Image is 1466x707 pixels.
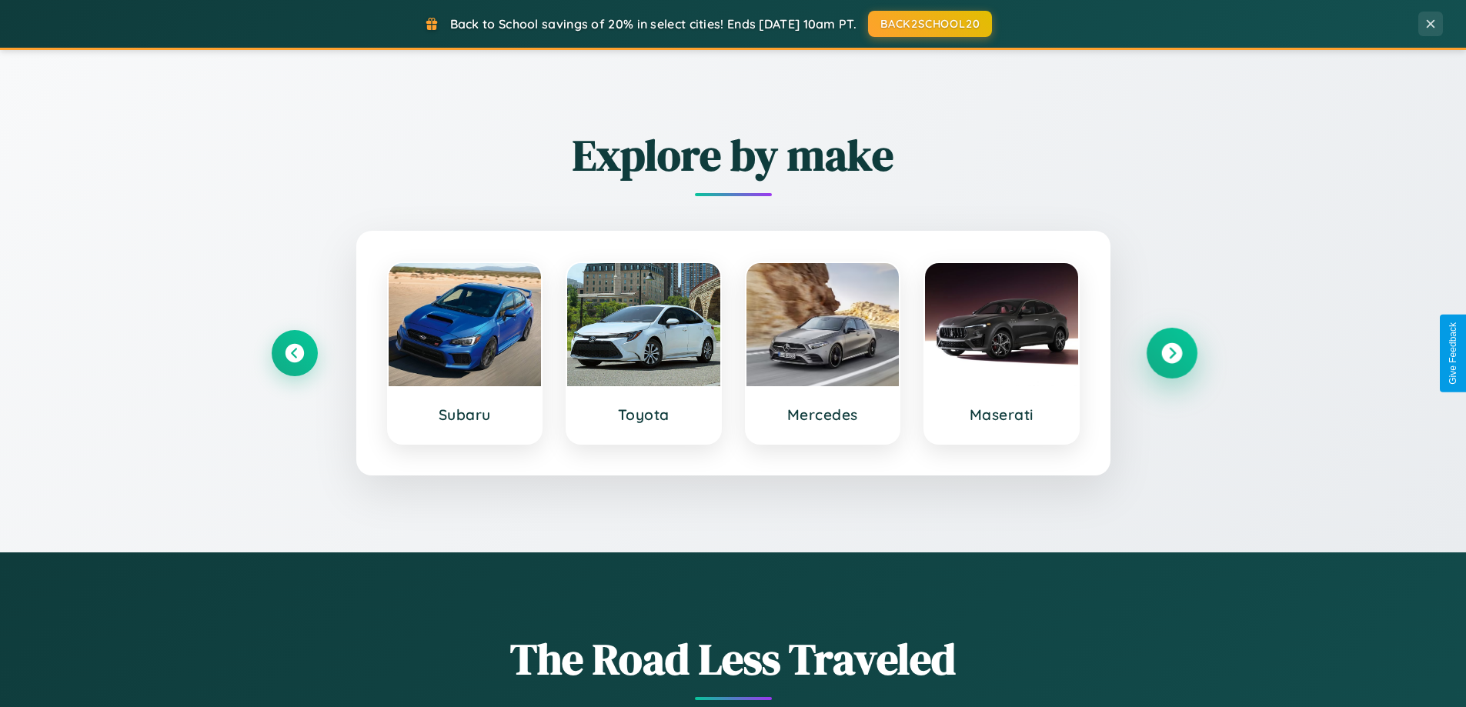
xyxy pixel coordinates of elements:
[1448,322,1458,385] div: Give Feedback
[404,405,526,424] h3: Subaru
[272,629,1195,689] h1: The Road Less Traveled
[868,11,992,37] button: BACK2SCHOOL20
[583,405,705,424] h3: Toyota
[450,16,857,32] span: Back to School savings of 20% in select cities! Ends [DATE] 10am PT.
[940,405,1063,424] h3: Maserati
[762,405,884,424] h3: Mercedes
[272,125,1195,185] h2: Explore by make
